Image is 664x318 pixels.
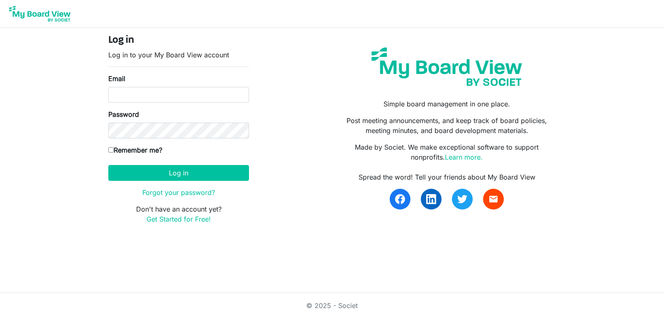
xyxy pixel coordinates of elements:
a: Forgot your password? [142,188,215,197]
p: Simple board management in one place. [338,99,556,109]
span: email [488,194,498,204]
label: Email [108,74,125,84]
p: Post meeting announcements, and keep track of board policies, meeting minutes, and board developm... [338,116,556,136]
label: Remember me? [108,145,162,155]
p: Made by Societ. We make exceptional software to support nonprofits. [338,142,556,162]
button: Log in [108,165,249,181]
img: twitter.svg [457,194,467,204]
img: facebook.svg [395,194,405,204]
p: Don't have an account yet? [108,204,249,224]
img: linkedin.svg [426,194,436,204]
a: Get Started for Free! [146,215,211,223]
h4: Log in [108,35,249,47]
img: my-board-view-societ.svg [365,41,528,92]
input: Remember me? [108,147,114,153]
a: email [483,189,504,210]
p: Log in to your My Board View account [108,50,249,60]
a: Learn more. [445,153,483,161]
img: My Board View Logo [7,3,73,24]
label: Password [108,109,139,119]
div: Spread the word! Tell your friends about My Board View [338,172,556,182]
a: © 2025 - Societ [306,301,358,310]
